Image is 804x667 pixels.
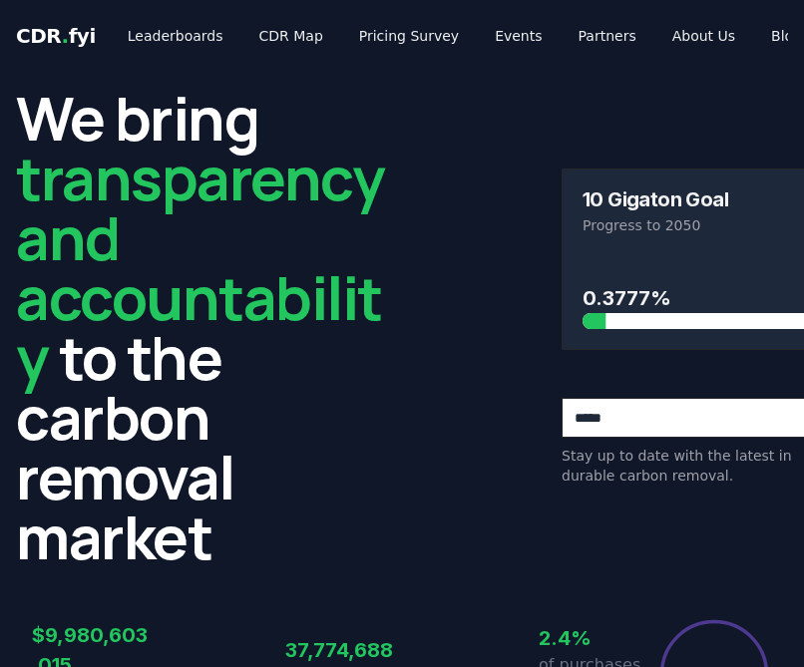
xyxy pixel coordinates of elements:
span: . [62,24,69,48]
h3: 10 Gigaton Goal [583,189,728,209]
a: Events [479,18,558,54]
a: Partners [563,18,652,54]
a: About Us [656,18,751,54]
h3: 37,774,688 [285,635,402,665]
a: CDR.fyi [16,22,96,50]
h3: 2.4% [539,623,655,653]
a: CDR Map [243,18,339,54]
a: Pricing Survey [343,18,475,54]
span: transparency and accountability [16,137,384,398]
a: Leaderboards [112,18,239,54]
h2: We bring to the carbon removal market [16,88,402,566]
span: CDR fyi [16,24,96,48]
